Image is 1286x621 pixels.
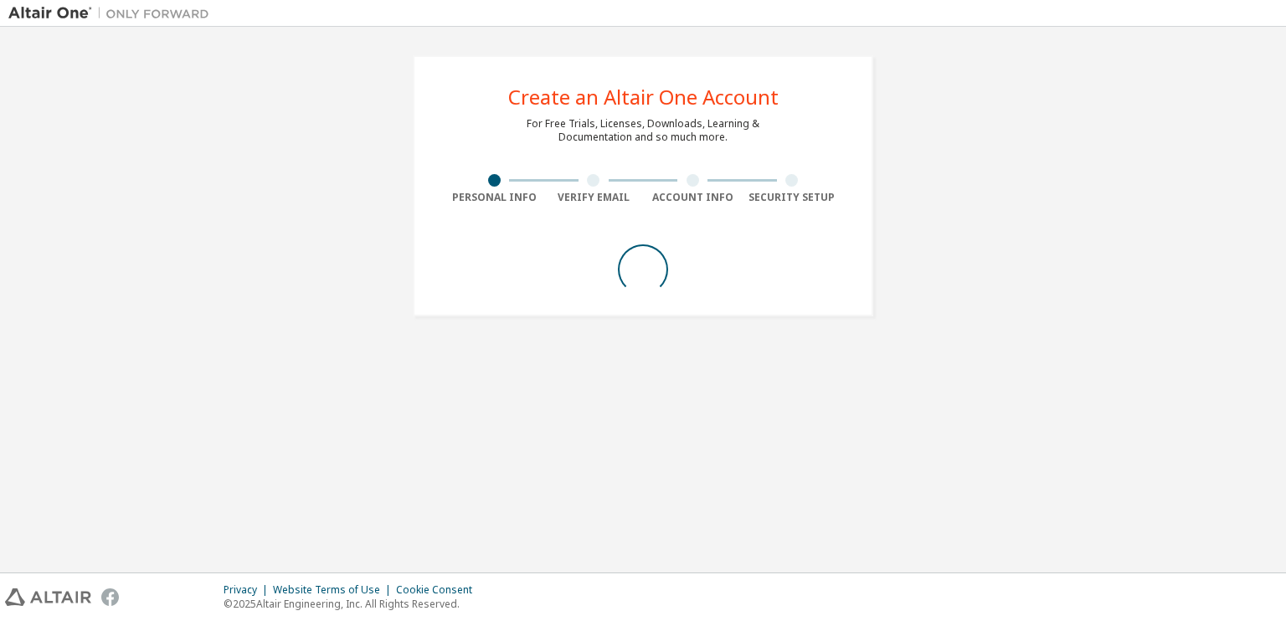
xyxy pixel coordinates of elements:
[544,191,644,204] div: Verify Email
[5,588,91,606] img: altair_logo.svg
[643,191,743,204] div: Account Info
[273,583,396,597] div: Website Terms of Use
[527,117,759,144] div: For Free Trials, Licenses, Downloads, Learning & Documentation and so much more.
[101,588,119,606] img: facebook.svg
[445,191,544,204] div: Personal Info
[508,87,779,107] div: Create an Altair One Account
[396,583,482,597] div: Cookie Consent
[743,191,842,204] div: Security Setup
[8,5,218,22] img: Altair One
[224,583,273,597] div: Privacy
[224,597,482,611] p: © 2025 Altair Engineering, Inc. All Rights Reserved.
